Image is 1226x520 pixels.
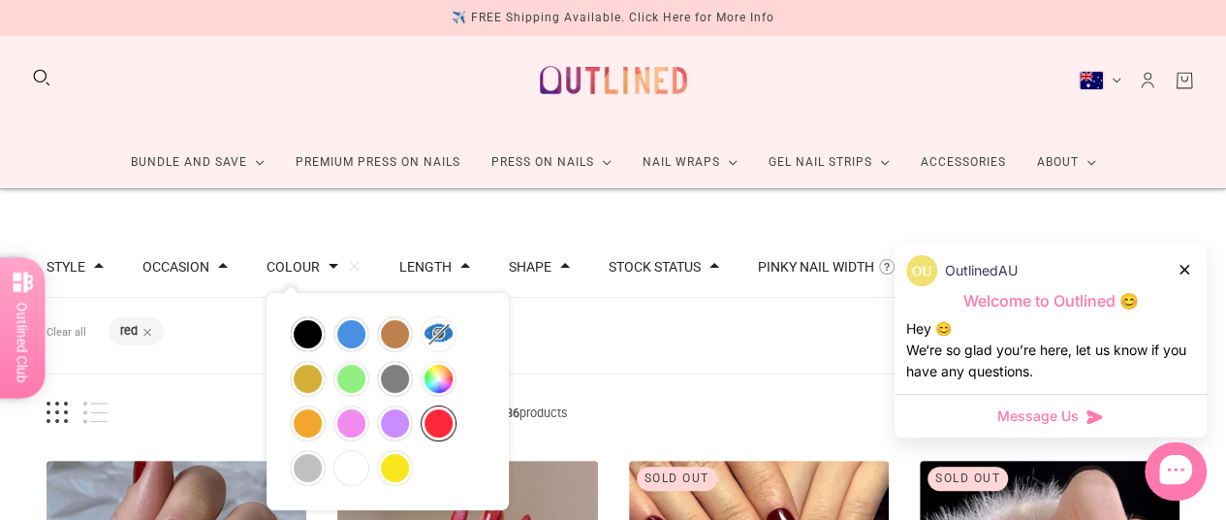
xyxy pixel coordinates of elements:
b: red [120,323,138,338]
b: 36 [506,406,519,420]
button: Filter by Length [399,260,452,274]
button: Search [31,67,52,88]
p: Welcome to Outlined 😊 [906,291,1195,311]
button: Clear all filters [47,318,86,347]
a: Accessories [905,137,1022,188]
a: Cart [1174,70,1195,91]
button: Filter by Pinky Nail Width [758,260,874,274]
span: Message Us [997,406,1079,426]
a: Outlined [528,39,699,121]
a: About [1022,137,1112,188]
a: Bundle and Save [115,137,280,188]
a: Account [1137,70,1158,91]
div: ✈️ FREE Shipping Available. Click Here for More Info [452,8,774,28]
button: Filter by Colour [267,260,320,274]
a: Nail Wraps [627,137,753,188]
div: Sold out [927,467,1008,491]
a: Press On Nails [476,137,627,188]
div: Sold out [637,467,717,491]
span: products [108,403,966,423]
button: Grid view [47,402,68,424]
button: red [120,325,138,338]
img: data:image/png;base64,iVBORw0KGgoAAAANSUhEUgAAACQAAAAkCAYAAADhAJiYAAACJklEQVR4AexUO28TQRice/mFQxI... [906,255,937,286]
p: OutlinedAU [945,260,1018,281]
button: Australia [1079,71,1121,90]
button: List view [83,402,108,424]
button: Filter by Stock status [609,260,701,274]
a: Gel Nail Strips [753,137,905,188]
div: Hey 😊 We‘re so glad you’re here, let us know if you have any questions. [906,318,1195,382]
button: Clear filters by Colour [348,260,361,273]
button: Filter by Style [47,260,85,274]
button: Filter by Occasion [142,260,209,274]
button: Filter by Shape [509,260,551,274]
a: Premium Press On Nails [280,137,476,188]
